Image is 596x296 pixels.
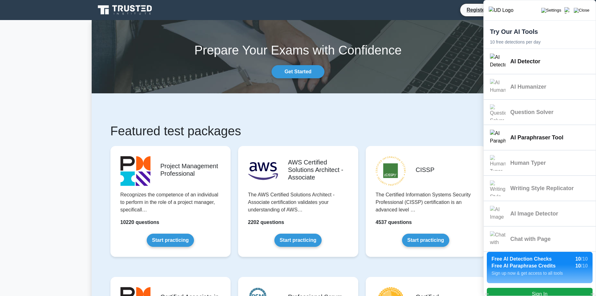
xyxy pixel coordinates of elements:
[463,6,490,14] a: Register
[272,65,324,78] a: Get Started
[110,123,486,138] h1: Featured test packages
[147,234,194,247] a: Start practicing
[402,234,449,247] a: Start practicing
[274,234,322,247] a: Start practicing
[92,43,505,58] h1: Prepare Your Exams with Confidence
